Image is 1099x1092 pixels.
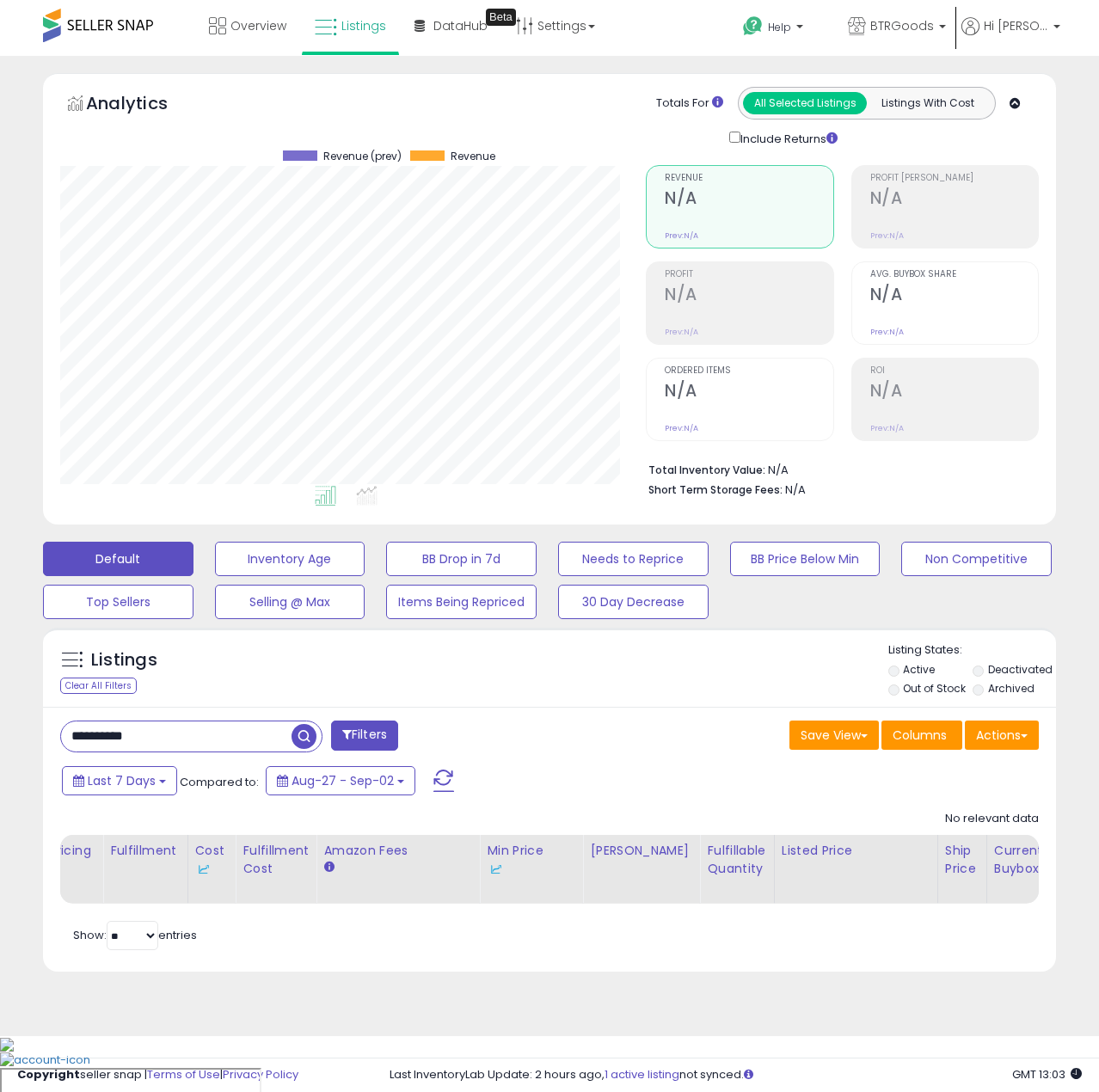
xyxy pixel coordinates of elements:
button: Selling @ Max [215,585,365,619]
span: Listings [341,17,386,34]
span: Help [768,20,791,34]
span: Compared to: [180,774,259,790]
button: Inventory Age [215,542,365,576]
div: Ship Price [945,842,979,878]
button: Actions [965,721,1039,750]
button: Columns [881,721,962,750]
button: Listings With Cost [866,92,990,114]
button: Last 7 Days [62,766,177,795]
div: Totals For [656,95,723,112]
span: Hi [PERSON_NAME] [984,17,1048,34]
small: Prev: N/A [665,230,698,241]
b: Short Term Storage Fees: [648,482,783,497]
li: N/A [648,458,1026,479]
span: Show: entries [73,927,197,943]
div: Some or all of the values in this column are provided from Inventory Lab. [487,860,575,878]
button: All Selected Listings [743,92,867,114]
b: Total Inventory Value: [648,463,765,477]
button: Save View [789,721,879,750]
button: Filters [331,721,398,751]
span: ROI [870,366,1038,376]
span: DataHub [433,17,488,34]
button: BB Drop in 7d [386,542,537,576]
h5: Analytics [86,91,201,120]
label: Archived [988,681,1035,696]
span: Avg. Buybox Share [870,270,1038,279]
span: Profit [665,270,832,279]
span: BTRGoods [870,17,934,34]
button: Top Sellers [43,585,193,619]
button: Needs to Reprice [558,542,709,576]
button: Items Being Repriced [386,585,537,619]
small: Prev: N/A [870,327,904,337]
div: Some or all of the values in this column are provided from Inventory Lab. [195,860,229,878]
h5: Listings [91,648,157,672]
small: Prev: N/A [870,230,904,241]
a: Hi [PERSON_NAME] [961,17,1060,56]
small: Prev: N/A [665,327,698,337]
h2: N/A [870,188,1038,212]
label: Out of Stock [903,681,966,696]
a: Help [729,3,832,56]
span: Profit [PERSON_NAME] [870,174,1038,183]
span: Aug-27 - Sep-02 [292,772,394,789]
div: Min Price [487,842,575,878]
span: Revenue [665,174,832,183]
span: Columns [893,727,947,744]
div: Fulfillment Cost [243,842,309,878]
h2: N/A [870,285,1038,308]
span: N/A [785,482,806,498]
h2: N/A [870,381,1038,404]
small: Amazon Fees. [323,860,334,875]
h2: N/A [665,188,832,212]
span: Revenue [451,150,495,163]
button: 30 Day Decrease [558,585,709,619]
label: Deactivated [988,662,1053,677]
label: Active [903,662,935,677]
div: Repricing [33,842,95,860]
span: Last 7 Days [88,772,156,789]
div: Cost [195,842,229,878]
div: Current Buybox Price [994,842,1083,878]
div: Clear All Filters [60,678,137,694]
button: BB Price Below Min [730,542,881,576]
div: Include Returns [716,128,858,148]
div: Amazon Fees [323,842,472,860]
button: Non Competitive [901,542,1052,576]
h2: N/A [665,381,832,404]
small: Prev: N/A [870,423,904,433]
i: Get Help [742,15,764,37]
h2: N/A [665,285,832,308]
div: Fulfillable Quantity [707,842,766,878]
span: Revenue (prev) [323,150,402,163]
button: Aug-27 - Sep-02 [266,766,415,795]
div: Fulfillment [110,842,180,860]
span: Overview [230,17,286,34]
button: Default [43,542,193,576]
p: Listing States: [888,642,1057,659]
div: [PERSON_NAME] [590,842,692,860]
small: Prev: N/A [665,423,698,433]
div: No relevant data [945,811,1039,827]
div: Tooltip anchor [486,9,516,26]
img: InventoryLab Logo [195,861,212,878]
img: InventoryLab Logo [487,861,504,878]
div: Listed Price [782,842,930,860]
span: Ordered Items [665,366,832,376]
